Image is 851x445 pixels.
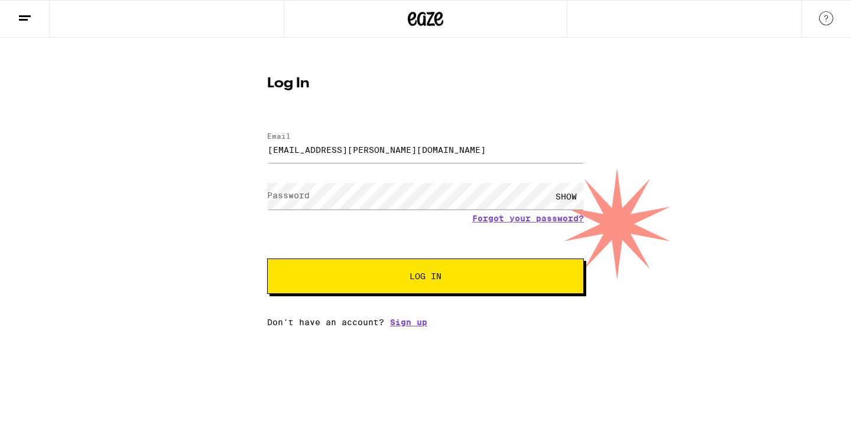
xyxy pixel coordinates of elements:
button: Log In [267,259,584,294]
div: SHOW [548,183,584,210]
input: Email [267,136,584,163]
div: Don't have an account? [267,318,584,327]
h1: Log In [267,77,584,91]
label: Password [267,191,310,200]
a: Sign up [390,318,427,327]
label: Email [267,132,291,140]
a: Forgot your password? [472,214,584,223]
span: Log In [410,272,441,280]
